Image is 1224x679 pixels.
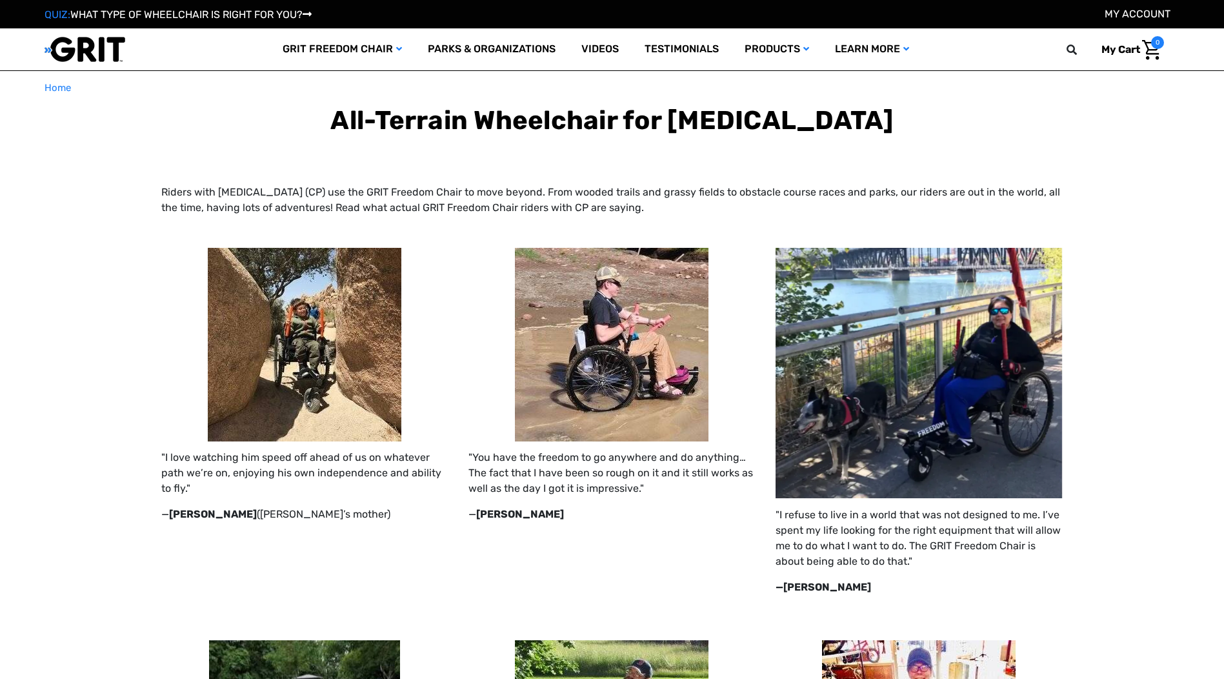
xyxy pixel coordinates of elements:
strong: —[PERSON_NAME] [776,581,871,593]
a: Account [1105,8,1170,20]
a: Parks & Organizations [415,28,568,70]
p: — ([PERSON_NAME]’s mother) [161,507,449,522]
a: QUIZ:WHAT TYPE OF WHEELCHAIR IS RIGHT FOR YOU? [45,8,312,21]
p: "I love watching him speed off ahead of us on whatever path we’re on, enjoying his own independen... [161,450,449,496]
span: 0 [1151,36,1164,49]
a: Cart with 0 items [1092,36,1164,63]
p: "You have the freedom to go anywhere and do anything…The fact that I have been so rough on it and... [468,450,756,496]
img: Cart [1142,40,1161,60]
a: Testimonials [632,28,732,70]
a: Learn More [822,28,922,70]
span: Home [45,82,71,94]
p: — [468,507,756,522]
b: All-Terrain Wheelchair for [MEDICAL_DATA] [330,105,893,136]
img: GRIT All-Terrain Wheelchair and Mobility Equipment [45,36,125,63]
a: Home [45,81,71,96]
a: Products [732,28,822,70]
img: Child independently uses GRIT Freedom Chair all terrain wheelchair maneuvering between rock walls... [208,248,401,441]
strong: [PERSON_NAME] [169,508,257,520]
nav: Breadcrumb [45,81,1180,96]
img: Adult uses GRIT Freedom Chair off road wheelchair through shallow water and mud [515,248,708,441]
p: "I refuse to live in a world that was not designed to me. I’ve spent my life looking for the righ... [776,507,1063,569]
strong: [PERSON_NAME] [476,508,564,520]
img: Adult holds levers of GRIT Freedom Chair outdoor wheelchair while using on paved sidewalk along r... [776,248,1063,499]
input: Search [1072,36,1092,63]
span: My Cart [1101,43,1140,56]
a: GRIT Freedom Chair [270,28,415,70]
a: Videos [568,28,632,70]
span: QUIZ: [45,8,70,21]
p: Riders with [MEDICAL_DATA] (CP) use the GRIT Freedom Chair to move beyond. From wooded trails and... [161,185,1063,216]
